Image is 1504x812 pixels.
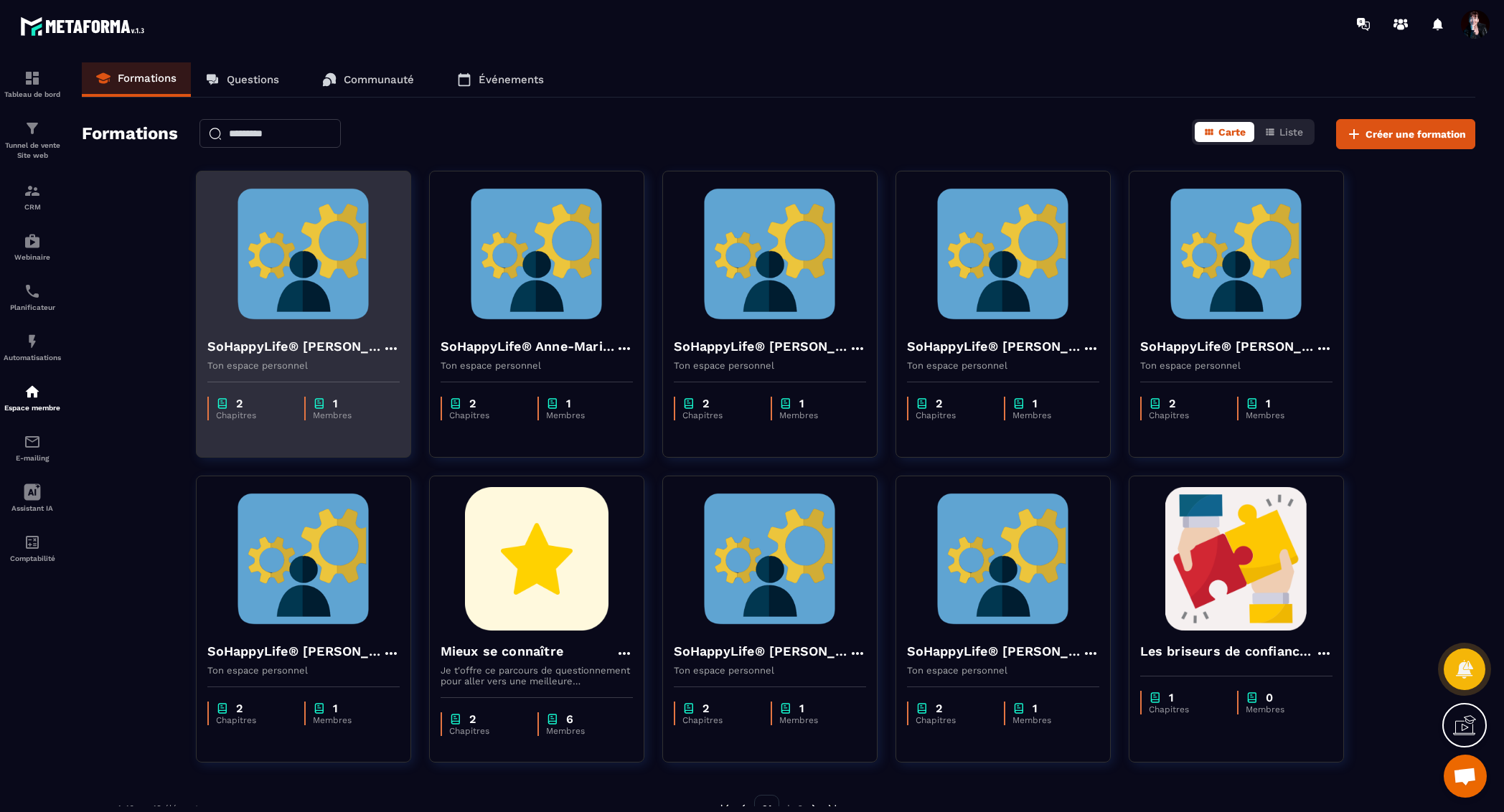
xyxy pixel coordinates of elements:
p: Planificateur [4,303,61,311]
a: accountantaccountantComptabilité [4,523,61,573]
a: Événements [443,62,558,97]
button: Créer une formation [1336,119,1475,149]
p: Tunnel de vente Site web [4,141,61,161]
p: Chapitres [682,715,756,725]
p: 1 [333,397,338,410]
a: automationsautomationsEspace membre [4,372,61,422]
p: 2 [1169,397,1175,410]
p: Comptabilité [4,554,61,562]
p: Membres [546,410,619,420]
img: chapter [779,397,792,410]
img: formation [24,182,41,199]
p: Questions [227,73,279,86]
p: Communauté [344,73,414,86]
img: formation-background [1140,182,1333,326]
img: formation-background [441,487,633,631]
h4: Les briseurs de confiance dans l'entreprise [1140,641,1315,661]
h4: SoHappyLife® [PERSON_NAME] [674,336,849,357]
img: chapter [1012,702,1025,715]
p: Chapitres [1149,704,1223,714]
a: formation-backgroundLes briseurs de confiance dans l'entreprisechapter1Chapitreschapter0Membres [1129,476,1362,780]
img: email [24,433,41,450]
a: formation-backgroundSoHappyLife® [PERSON_NAME]Ton espace personnelchapter2Chapitreschapter1Membres [662,476,896,780]
img: chapter [1246,397,1259,410]
a: formation-backgroundMieux se connaîtreJe t'offre ce parcours de questionnement pour aller vers un... [429,476,662,780]
img: chapter [682,397,695,410]
img: chapter [546,712,559,726]
img: automations [24,232,41,250]
a: emailemailE-mailing [4,422,61,473]
p: Formations [118,72,177,85]
p: Ton espace personnel [674,360,866,371]
span: Liste [1279,126,1303,138]
p: 2 [702,702,709,715]
a: formationformationTableau de bord [4,59,61,109]
img: chapter [216,702,229,715]
button: Liste [1256,122,1312,142]
h4: SoHappyLife® [PERSON_NAME] [207,336,382,357]
h4: SoHappyLife® [PERSON_NAME] [907,336,1082,357]
img: scheduler [24,283,41,300]
p: Ton espace personnel [207,665,400,676]
p: 2 [936,397,942,410]
a: formation-backgroundSoHappyLife® Anne-Marine ALLEONTon espace personnelchapter2Chapitreschapter1M... [429,171,662,476]
p: 1 [1033,702,1038,715]
img: formation-background [207,487,400,631]
p: 2 [236,702,243,715]
a: formation-backgroundSoHappyLife® [PERSON_NAME]Ton espace personnelchapter2Chapitreschapter1Membres [896,171,1129,476]
p: Membres [1246,410,1318,420]
p: Chapitres [682,410,756,420]
p: Membres [1012,410,1085,420]
p: 2 [936,702,942,715]
p: Chapitres [449,410,523,420]
img: formation-background [1140,487,1333,631]
a: automationsautomationsAutomatisations [4,322,61,372]
p: 1 [799,397,804,410]
img: chapter [916,702,929,715]
p: E-mailing [4,454,61,462]
img: chapter [916,397,929,410]
p: 2 [469,712,476,726]
span: Créer une formation [1366,127,1466,141]
p: Ton espace personnel [674,665,866,676]
a: Questions [191,62,293,97]
img: chapter [1246,691,1259,704]
img: chapter [779,702,792,715]
p: Ton espace personnel [907,360,1099,371]
p: 2 [702,397,709,410]
p: 2 [236,397,243,410]
p: Chapitres [1149,410,1223,420]
p: 0 [1266,691,1273,704]
p: 6 [566,712,573,726]
p: Chapitres [449,726,523,736]
img: formation-background [907,182,1099,326]
h4: SoHappyLife® [PERSON_NAME] [1140,336,1315,357]
a: formation-backgroundSoHappyLife® [PERSON_NAME]Ton espace personnelchapter2Chapitreschapter1Membres [896,476,1129,780]
p: 1 [1033,397,1038,410]
a: automationsautomationsWebinaire [4,222,61,272]
img: formation-background [207,182,400,326]
a: formation-backgroundSoHappyLife® [PERSON_NAME]Ton espace personnelchapter2Chapitreschapter1Membres [662,171,896,476]
h2: Formations [82,119,178,149]
a: schedulerschedulerPlanificateur [4,272,61,322]
img: chapter [682,702,695,715]
p: Chapitres [916,715,990,725]
p: Chapitres [916,410,990,420]
a: formation-backgroundSoHappyLife® [PERSON_NAME]Ton espace personnelchapter2Chapitreschapter1Membres [196,476,429,780]
p: 1 [799,702,804,715]
p: CRM [4,203,61,211]
p: 1 [333,702,338,715]
a: Formations [82,62,191,97]
img: accountant [24,534,41,551]
img: automations [24,383,41,400]
h4: SoHappyLife® [PERSON_NAME] [907,641,1082,661]
h4: Mieux se connaître [441,641,564,661]
a: Assistant IA [4,473,61,523]
p: Tableau de bord [4,90,61,98]
p: Événements [479,73,544,86]
p: Membres [313,715,385,725]
p: Membres [1246,704,1318,714]
p: Ton espace personnel [1140,360,1333,371]
p: Membres [546,726,619,736]
p: Espace membre [4,404,61,412]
